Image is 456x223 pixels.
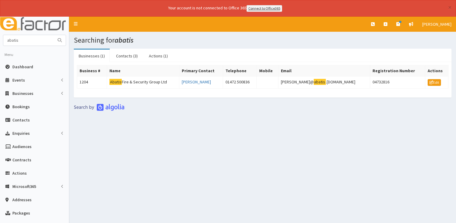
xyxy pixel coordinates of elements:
[144,50,173,62] a: Actions (1)
[182,79,211,85] a: [PERSON_NAME]
[12,77,25,83] span: Events
[74,104,124,111] img: search-by-algolia-light-background.png
[115,35,134,45] i: abatis
[111,50,143,62] a: Contacts (3)
[77,76,107,88] td: 1204
[428,79,441,86] a: Edit
[223,65,257,76] th: Telephone
[314,79,326,85] mark: abatis
[12,210,30,216] span: Packages
[12,64,33,69] span: Dashboard
[422,21,451,27] span: [PERSON_NAME]
[247,5,282,12] a: Connect to Office365
[3,35,54,46] input: Search...
[107,65,179,76] th: Name
[74,50,110,62] a: Businesses (1)
[179,65,223,76] th: Primary Contact
[12,104,30,109] span: Bookings
[12,91,33,96] span: Businesses
[12,157,31,163] span: Contracts
[49,5,401,12] div: Your account is not connected to Office 365
[418,17,456,32] a: [PERSON_NAME]
[257,65,278,76] th: Mobile
[107,76,179,88] td: Fire & Security Group Ltd
[109,79,122,85] mark: Abatis
[370,76,425,88] td: 04732816
[12,131,30,136] span: Enquiries
[12,144,32,149] span: Audiences
[74,36,451,44] h1: Searching for
[223,76,257,88] td: 01472 500836
[77,65,107,76] th: Business #
[12,197,32,202] span: Addresses
[425,65,448,76] th: Actions
[12,117,30,123] span: Contacts
[12,170,27,176] span: Actions
[278,76,370,88] td: [PERSON_NAME]@ .[DOMAIN_NAME]
[12,184,36,189] span: Microsoft365
[370,65,425,76] th: Registration Number
[278,65,370,76] th: Email
[448,4,451,11] button: ×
